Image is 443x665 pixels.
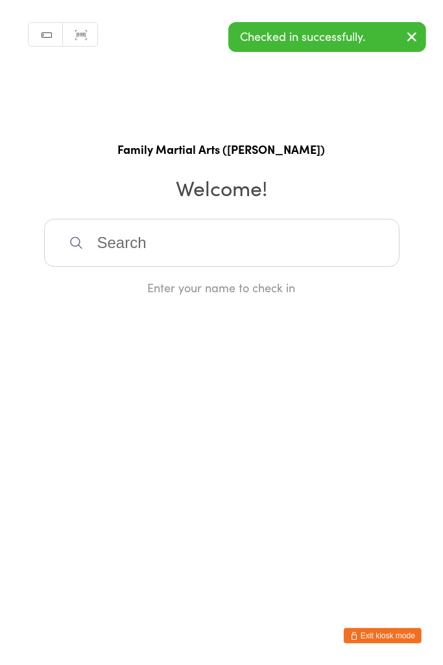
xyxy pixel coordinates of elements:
[44,279,400,295] div: Enter your name to check in
[344,628,422,644] button: Exit kiosk mode
[44,219,400,267] input: Search
[13,173,430,202] h2: Welcome!
[228,22,426,52] div: Checked in successfully.
[13,141,430,157] h1: Family Martial Arts ([PERSON_NAME])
